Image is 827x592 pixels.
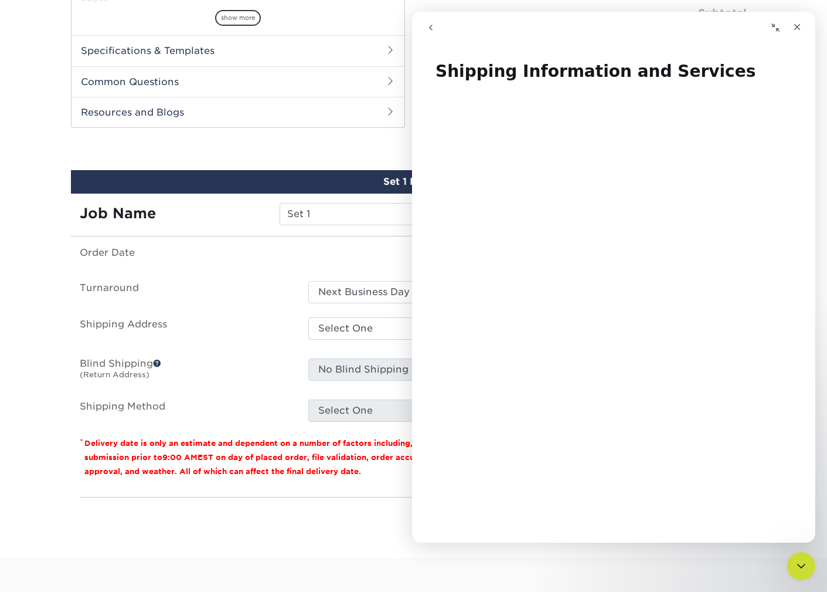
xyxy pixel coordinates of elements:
small: Delivery date is only an estimate and dependent on a number of factors including, but not limited... [84,439,503,476]
div: Set 1 Details [71,170,757,194]
iframe: To enrich screen reader interactions, please activate Accessibility in Grammarly extension settings [412,12,815,543]
input: Enter a job name [280,203,462,225]
iframe: To enrich screen reader interactions, please activate Accessibility in Grammarly extension settings [787,552,815,580]
label: Blind Shipping [71,358,300,385]
h2: Common Questions [72,66,404,97]
span: 9:00 AM [162,453,198,462]
label: Order Date [71,246,300,267]
small: (Return Address) [80,370,149,379]
strong: Job Name [80,205,156,222]
h2: Specifications & Templates [72,35,404,66]
label: Shipping Address [71,317,300,344]
label: Turnaround [71,281,300,303]
label: Shipping Method [71,400,300,422]
span: show more [215,10,261,26]
h2: Resources and Blogs [72,97,404,127]
div: [DATE] [300,246,528,267]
